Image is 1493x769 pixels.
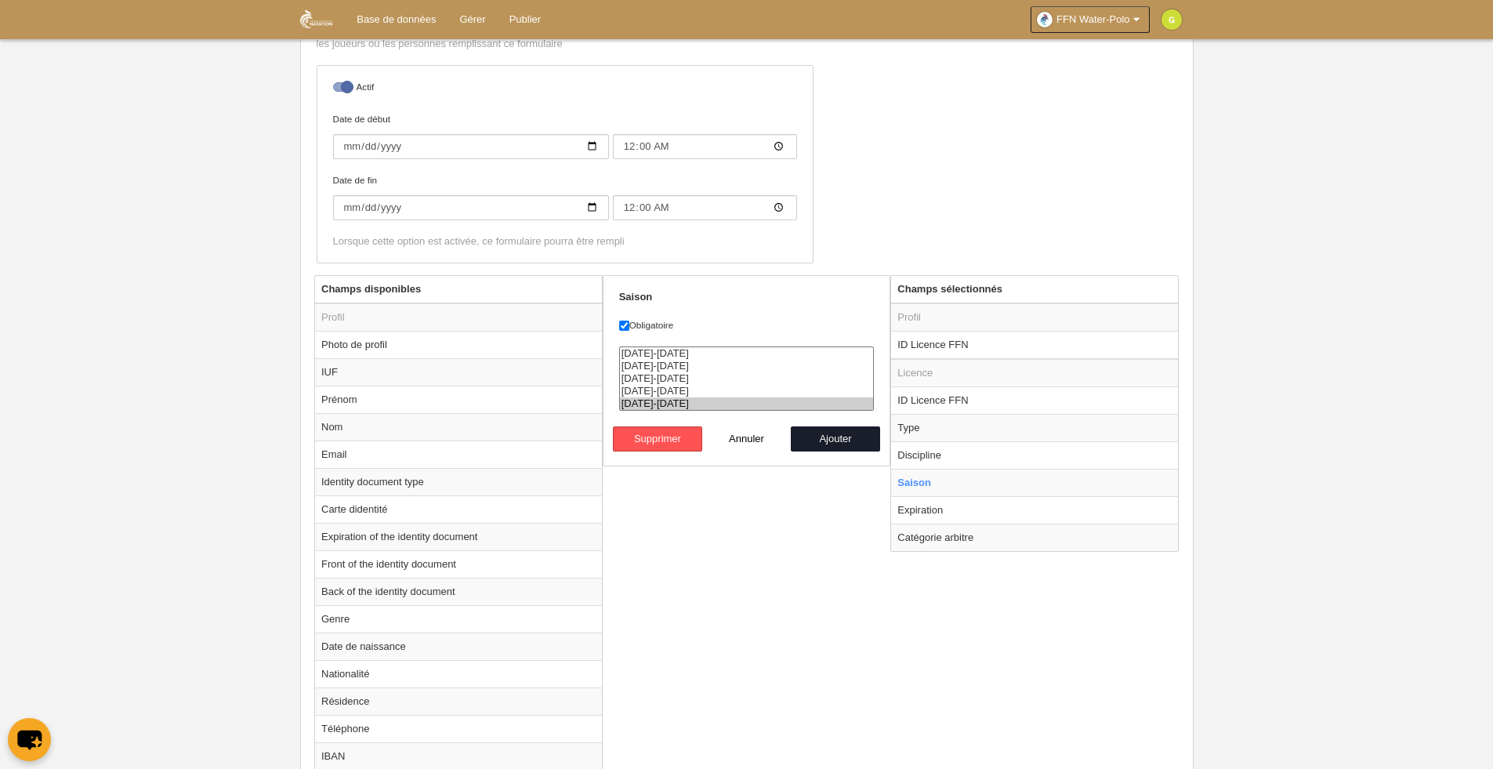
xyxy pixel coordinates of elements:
td: Expiration [891,496,1178,524]
td: Résidence [315,687,602,715]
button: chat-button [8,718,51,761]
option: 2023-2024 [620,372,874,385]
label: Date de fin [333,173,797,220]
td: ID Licence FFN [891,331,1178,359]
td: Identity document type [315,468,602,495]
td: Back of the identity document [315,578,602,605]
a: FFN Water-Polo [1031,6,1149,33]
input: Date de début [613,134,797,159]
option: 2021-2022 [620,347,874,360]
option: 2024-2025 [620,385,874,397]
label: Obligatoire [619,318,875,332]
label: Actif [333,80,797,98]
td: Licence [891,359,1178,387]
td: Expiration of the identity document [315,523,602,550]
td: Téléphone [315,715,602,742]
label: Date de début [333,112,797,159]
input: Date de début [333,134,609,159]
th: Champs disponibles [315,276,602,303]
div: Lorsque cette option est activée, ce formulaire pourra être rempli [333,234,797,248]
td: Type [891,414,1178,441]
th: Champs sélectionnés [891,276,1178,303]
img: c2l6ZT0zMHgzMCZmcz05JnRleHQ9RyZiZz1jZGRjMzk%3D.png [1161,9,1182,30]
td: Photo de profil [315,331,602,358]
button: Annuler [702,426,792,452]
td: Prénom [315,386,602,413]
button: Supprimer [613,426,702,452]
td: Catégorie arbitre [891,524,1178,551]
input: Date de fin [333,195,609,220]
input: Date de fin [613,195,797,220]
td: ID Licence FFN [891,386,1178,414]
strong: Saison [619,291,653,303]
input: Obligatoire [619,321,629,331]
span: FFN Water-Polo [1056,12,1129,27]
td: Genre [315,605,602,633]
td: Profil [891,303,1178,332]
td: Profil [315,303,602,332]
td: Nom [315,413,602,441]
td: Email [315,441,602,468]
option: 2025-2026 [620,397,874,410]
td: IUF [315,358,602,386]
td: Front of the identity document [315,550,602,578]
button: Ajouter [791,426,880,452]
td: Carte didentité [315,495,602,523]
td: Saison [891,469,1178,496]
img: FFN Water-Polo [300,9,332,28]
td: Date de naissance [315,633,602,660]
td: Discipline [891,441,1178,469]
option: 2022-2023 [620,360,874,372]
td: Nationalité [315,660,602,687]
img: OaDPB3zQPxTf.30x30.jpg [1037,12,1053,27]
